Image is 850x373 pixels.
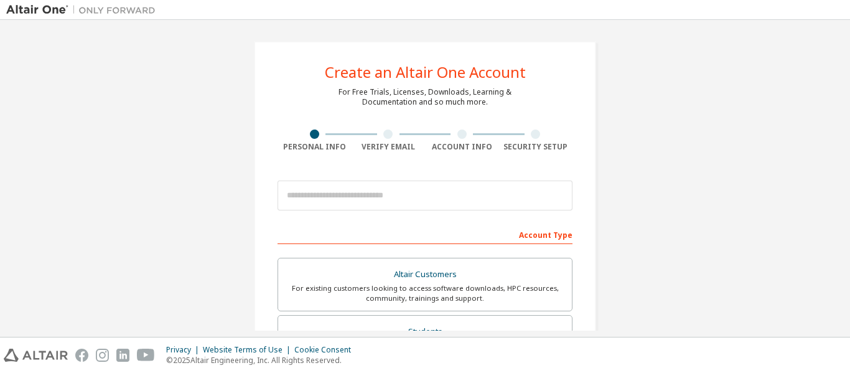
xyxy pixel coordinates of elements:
div: Cookie Consent [294,345,358,355]
div: Students [286,323,564,341]
div: Create an Altair One Account [325,65,526,80]
div: Personal Info [278,142,352,152]
div: Account Type [278,224,572,244]
p: © 2025 Altair Engineering, Inc. All Rights Reserved. [166,355,358,366]
div: Verify Email [352,142,426,152]
img: Altair One [6,4,162,16]
img: instagram.svg [96,349,109,362]
div: For existing customers looking to access software downloads, HPC resources, community, trainings ... [286,283,564,303]
img: linkedin.svg [116,349,129,362]
div: Altair Customers [286,266,564,283]
div: For Free Trials, Licenses, Downloads, Learning & Documentation and so much more. [339,87,511,107]
img: altair_logo.svg [4,349,68,362]
div: Privacy [166,345,203,355]
div: Website Terms of Use [203,345,294,355]
div: Security Setup [499,142,573,152]
img: facebook.svg [75,349,88,362]
img: youtube.svg [137,349,155,362]
div: Account Info [425,142,499,152]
